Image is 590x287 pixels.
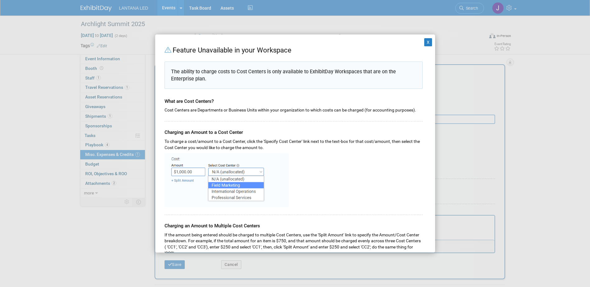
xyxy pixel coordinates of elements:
[424,38,432,46] button: X
[165,61,423,89] div: The ability to charge costs to Cost Centers is only available to ExhibitDay Workspaces that are o...
[165,230,423,257] div: If the amount being entered should be charged to multiple Cost Centers, use the 'Split Amount' li...
[165,44,423,55] div: Feature Unavailable in your Workspace
[165,136,423,151] div: To charge a cost/amount to a Cost Center, click the 'Specify Cost Center' link next to the text-b...
[165,153,289,207] img: Specifying a Cost Center
[165,92,423,105] div: What are Cost Centers?
[165,215,423,230] div: Charging an Amount to Multiple Cost Centers
[165,105,423,113] div: Cost Centers are Departments or Business Units within your organization to which costs can be cha...
[3,2,326,9] body: Rich Text Area. Press ALT-0 for help.
[165,121,423,136] div: Charging an Amount to a Cost Center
